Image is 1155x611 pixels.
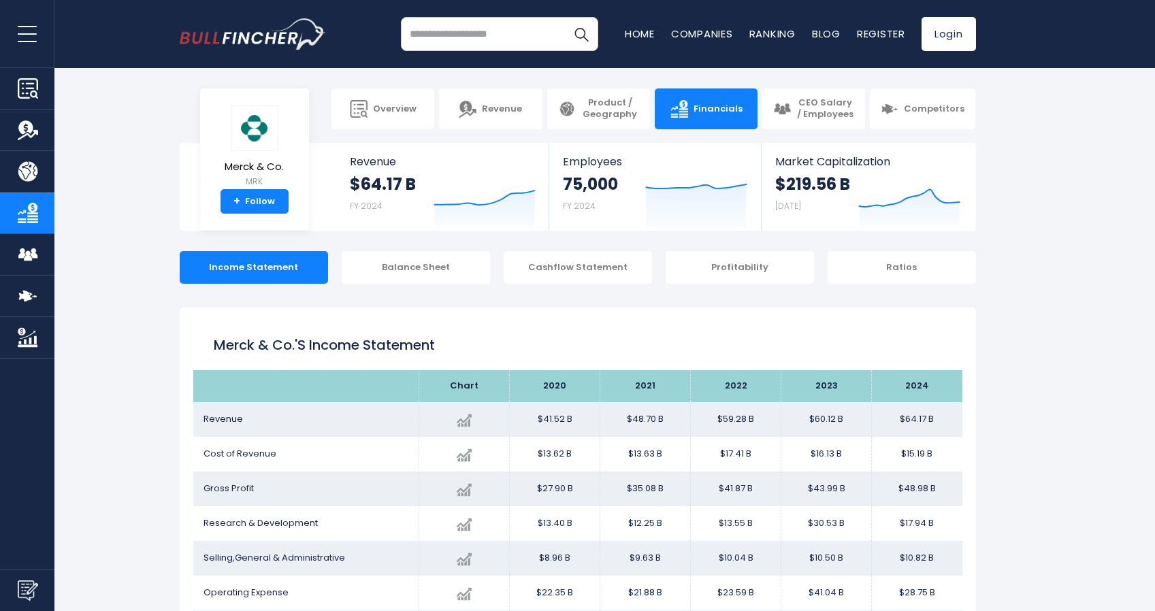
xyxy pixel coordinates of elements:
span: Selling,General & Administrative [204,551,345,564]
td: $41.52 B [510,402,600,437]
small: MRK [225,176,284,188]
span: Cost of Revenue [204,447,276,460]
td: $48.98 B [872,472,962,506]
td: $43.99 B [781,472,872,506]
td: $16.13 B [781,437,872,472]
a: Go to homepage [180,18,326,50]
td: $17.94 B [872,506,962,541]
strong: 75,000 [563,174,618,195]
a: Market Capitalization $219.56 B [DATE] [762,143,974,231]
a: Financials [655,88,758,129]
span: Employees [563,155,747,168]
small: [DATE] [775,200,801,212]
strong: $219.56 B [775,174,850,195]
small: FY 2024 [350,200,383,212]
td: $13.40 B [510,506,600,541]
td: $64.17 B [872,402,962,437]
td: $10.04 B [691,541,781,576]
a: Competitors [870,88,975,129]
td: $22.35 B [510,576,600,610]
div: Ratios [828,251,976,284]
th: Chart [419,370,510,402]
img: bullfincher logo [180,18,326,50]
a: Revenue [439,88,542,129]
span: Gross Profit [204,482,254,495]
td: $13.63 B [600,437,691,472]
td: $13.62 B [510,437,600,472]
td: $60.12 B [781,402,872,437]
td: $48.70 B [600,402,691,437]
div: Cashflow Statement [504,251,652,284]
a: Merck & Co. MRK [224,105,284,190]
td: $17.41 B [691,437,781,472]
strong: $64.17 B [350,174,416,195]
span: Market Capitalization [775,155,960,168]
th: 2022 [691,370,781,402]
a: Register [857,27,905,41]
th: 2024 [872,370,962,402]
div: Income Statement [180,251,328,284]
a: Login [922,17,976,51]
a: +Follow [221,189,289,214]
a: CEO Salary / Employees [762,88,865,129]
a: Blog [812,27,841,41]
small: FY 2024 [563,200,596,212]
td: $59.28 B [691,402,781,437]
div: Profitability [666,251,814,284]
span: Competitors [904,103,964,115]
span: Revenue [350,155,536,168]
td: $41.04 B [781,576,872,610]
td: $8.96 B [510,541,600,576]
a: Revenue $64.17 B FY 2024 [336,143,549,231]
span: Overview [373,103,417,115]
td: $41.87 B [691,472,781,506]
strong: + [233,195,240,208]
th: 2020 [510,370,600,402]
span: Operating Expense [204,586,289,599]
a: Product / Geography [547,88,650,129]
span: Research & Development [204,516,318,529]
td: $21.88 B [600,576,691,610]
td: $13.55 B [691,506,781,541]
h1: Merck & Co.'s Income Statement [214,335,942,355]
span: Revenue [482,103,522,115]
span: Financials [694,103,743,115]
th: 2023 [781,370,872,402]
td: $12.25 B [600,506,691,541]
a: Companies [671,27,733,41]
a: Overview [331,88,434,129]
span: Merck & Co. [225,161,284,173]
td: $28.75 B [872,576,962,610]
a: Ranking [749,27,796,41]
button: Search [564,17,598,51]
td: $10.82 B [872,541,962,576]
td: $27.90 B [510,472,600,506]
span: CEO Salary / Employees [796,97,854,120]
td: $15.19 B [872,437,962,472]
span: Product / Geography [581,97,639,120]
span: Revenue [204,412,243,425]
td: $30.53 B [781,506,872,541]
td: $10.50 B [781,541,872,576]
div: Balance Sheet [342,251,490,284]
td: $9.63 B [600,541,691,576]
td: $23.59 B [691,576,781,610]
a: Home [625,27,655,41]
td: $35.08 B [600,472,691,506]
a: Employees 75,000 FY 2024 [549,143,761,231]
th: 2021 [600,370,691,402]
